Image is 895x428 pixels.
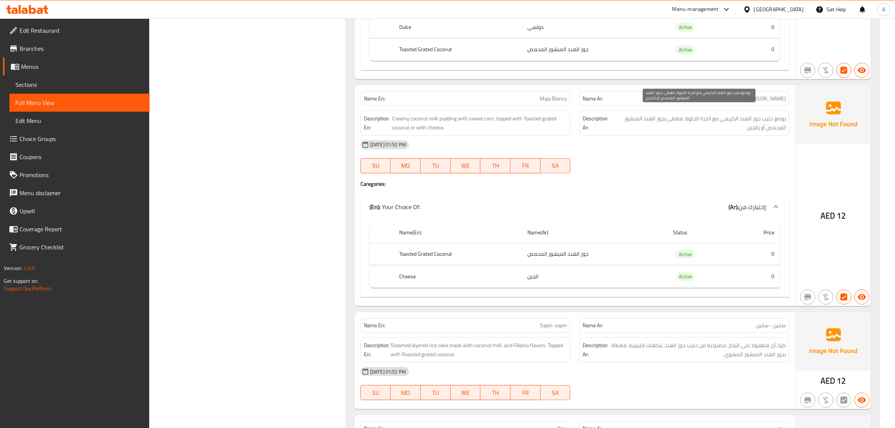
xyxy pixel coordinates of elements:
a: Edit Restaurant [3,21,150,39]
a: Support.OpsPlatform [4,284,51,293]
span: TH [483,387,507,398]
span: MO [394,160,418,171]
td: 0 [735,16,780,38]
button: TU [421,158,451,173]
th: Toasted Grated Coconut [393,243,521,265]
p: Your Choice Of: [370,202,420,211]
span: Get support on: [4,276,38,286]
a: Menus [3,58,150,76]
button: SA [541,158,571,173]
td: 0 [735,266,780,288]
button: SU [360,158,391,173]
td: الجبن [522,266,667,288]
button: WE [451,158,481,173]
th: Name(En) [393,222,521,243]
span: Menu disclaimer [20,188,144,197]
a: Choice Groups [3,130,150,148]
th: Toasted Grated Coconut [393,39,521,61]
td: 0 [735,243,780,265]
button: Available [854,63,869,78]
b: (Ar): [728,201,739,212]
span: Coverage Report [20,225,144,234]
strong: Name En: [364,322,385,329]
td: جوز الهند المبشور المحمص [522,243,667,265]
span: Promotions [20,170,144,179]
span: AED [821,208,835,223]
span: Version: [4,263,22,273]
span: Edit Menu [15,116,144,125]
button: Purchased item [818,393,833,408]
button: SU [360,385,391,400]
div: [GEOGRAPHIC_DATA] [754,5,804,14]
button: Purchased item [818,290,833,305]
a: Edit Menu [9,112,150,130]
span: Sapin-sapin [540,322,567,329]
a: Coupons [3,148,150,166]
span: Active [676,46,695,54]
div: Active [676,23,695,32]
span: Active [676,272,695,281]
button: TH [480,385,510,400]
span: Upsell [20,206,144,216]
th: Price [735,222,780,243]
a: Grocery Checklist [3,238,150,256]
button: Not has choices [836,393,851,408]
a: Full Menu View [9,94,150,112]
span: Edit Restaurant [20,26,144,35]
button: FR [510,158,541,173]
button: Not branch specific item [800,393,815,408]
button: Available [854,290,869,305]
strong: Description En: [364,114,391,132]
span: TH [483,160,507,171]
strong: Name Ar: [583,322,603,329]
span: SA [544,387,568,398]
button: Has choices [836,290,851,305]
span: A [882,5,885,14]
span: Full Menu View [15,98,144,107]
span: [PERSON_NAME] [746,95,786,103]
strong: Description En: [364,341,389,359]
th: Dulce [393,16,521,38]
span: [DATE] 01:52 PM [367,368,409,375]
td: جوز الهند المبشور المحمص [522,39,667,61]
span: Grocery Checklist [20,243,144,252]
span: Sections [15,80,144,89]
span: [DATE] 01:52 PM [367,141,409,148]
button: Available [854,393,869,408]
span: كيك أرز مطهوة على البخار، مصنوعة من حليب جوز الهند، بنكهات فلبينية. مغطاة بجوز الهند المبشور المشوي. [609,341,786,359]
span: Branches [20,44,144,53]
span: TU [424,387,448,398]
button: SA [541,385,571,400]
button: Not branch specific item [800,290,815,305]
strong: Description Ar: [583,341,608,359]
strong: Name Ar: [583,95,603,103]
th: Name(Ar) [522,222,667,243]
a: Sections [9,76,150,94]
a: Coverage Report [3,220,150,238]
h4: Caregories: [360,180,789,188]
a: Branches [3,39,150,58]
span: SA [544,160,568,171]
td: 0 [735,39,780,61]
span: TU [424,160,448,171]
div: Menu-management [672,5,719,14]
span: Coupons [20,152,144,161]
span: FR [513,160,538,171]
span: Steamed layered rice cake made with coconut milk, and Filipino flavors. Topped with Roasted grate... [391,341,567,359]
button: Not branch specific item [800,63,815,78]
span: Menus [21,62,144,71]
table: choices table [370,222,780,288]
button: WE [451,385,481,400]
span: MO [394,387,418,398]
span: بودنغ حليب جوز الهند الكريمي مع الذرة الحلوة، مغطى بجوز الهند المبشور المحمص أو بالجبن [612,114,786,132]
strong: Name En: [364,95,385,103]
span: Creamy coconut milk pudding with sweet corn, topped with Toasted grated coconut or with cheese. [392,114,567,132]
span: Active [676,250,695,259]
button: Has choices [836,63,851,78]
button: FR [510,385,541,400]
div: (En): Your Choice Of:(Ar):إختيارك من: [360,195,789,219]
span: 1.0.0 [23,263,35,273]
span: SU [364,387,388,398]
